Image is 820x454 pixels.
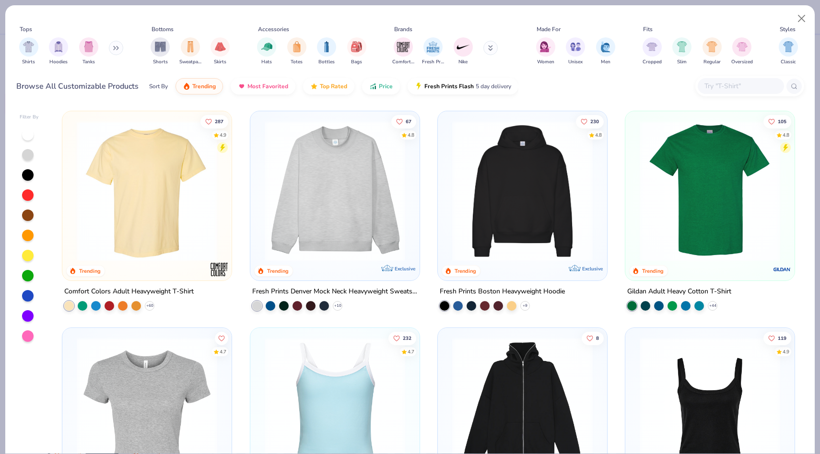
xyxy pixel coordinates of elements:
[672,37,691,66] button: filter button
[456,40,470,54] img: Nike Image
[291,58,303,66] span: Totes
[566,37,585,66] button: filter button
[155,41,166,52] img: Shorts Image
[49,37,68,66] div: filter for Hoodies
[568,58,583,66] span: Unisex
[646,41,657,52] img: Cropped Image
[79,37,98,66] button: filter button
[215,332,228,345] button: Like
[214,58,226,66] span: Skirts
[779,37,798,66] button: filter button
[310,82,318,90] img: TopRated.gif
[347,37,366,66] div: filter for Bags
[185,41,196,52] img: Sweatpants Image
[183,82,190,90] img: trending.gif
[179,37,201,66] button: filter button
[220,349,226,356] div: 4.7
[379,82,393,90] span: Price
[536,37,555,66] button: filter button
[783,41,794,52] img: Classic Image
[261,58,272,66] span: Hats
[763,115,791,128] button: Like
[391,115,416,128] button: Like
[454,37,473,66] div: filter for Nike
[16,81,139,92] div: Browse All Customizable Products
[146,303,153,309] span: + 60
[783,349,789,356] div: 4.9
[596,37,615,66] button: filter button
[778,119,786,124] span: 105
[19,37,38,66] button: filter button
[780,25,796,34] div: Styles
[597,121,748,261] img: d4a37e75-5f2b-4aef-9a6e-23330c63bbc0
[643,25,653,34] div: Fits
[23,41,34,52] img: Shirts Image
[287,37,306,66] div: filter for Totes
[394,25,412,34] div: Brands
[395,266,415,272] span: Exclusive
[731,37,753,66] button: filter button
[83,41,94,52] img: Tanks Image
[392,37,414,66] button: filter button
[643,37,662,66] button: filter button
[627,286,731,298] div: Gildan Adult Heavy Cotton T-Shirt
[351,41,362,52] img: Bags Image
[396,40,410,54] img: Comfort Colors Image
[153,58,168,66] span: Shorts
[570,41,581,52] img: Unisex Image
[422,58,444,66] span: Fresh Prints
[703,58,721,66] span: Regular
[192,82,216,90] span: Trending
[590,119,599,124] span: 230
[410,121,560,261] img: a90f7c54-8796-4cb2-9d6e-4e9644cfe0fe
[20,25,32,34] div: Tops
[215,41,226,52] img: Skirts Image
[677,41,687,52] img: Slim Image
[317,37,336,66] button: filter button
[257,37,276,66] button: filter button
[635,121,785,261] img: db319196-8705-402d-8b46-62aaa07ed94f
[422,37,444,66] button: filter button
[49,37,68,66] button: filter button
[703,81,777,92] input: Try "T-Shirt"
[407,131,414,139] div: 4.8
[388,332,416,345] button: Like
[566,37,585,66] div: filter for Unisex
[22,58,35,66] span: Shirts
[596,336,599,341] span: 8
[454,37,473,66] button: filter button
[582,266,603,272] span: Exclusive
[392,58,414,66] span: Comfort Colors
[582,332,604,345] button: Like
[231,78,295,94] button: Most Favorited
[415,82,422,90] img: flash.gif
[176,78,223,94] button: Trending
[292,41,302,52] img: Totes Image
[179,37,201,66] div: filter for Sweatpants
[677,58,687,66] span: Slim
[53,41,64,52] img: Hoodies Image
[200,115,228,128] button: Like
[247,82,288,90] span: Most Favorited
[82,58,95,66] span: Tanks
[731,58,753,66] span: Oversized
[424,82,474,90] span: Fresh Prints Flash
[440,286,565,298] div: Fresh Prints Boston Heavyweight Hoodie
[773,260,792,279] img: Gildan logo
[79,37,98,66] div: filter for Tanks
[252,286,418,298] div: Fresh Prints Denver Mock Neck Heavyweight Sweatshirt
[179,58,201,66] span: Sweatpants
[672,37,691,66] div: filter for Slim
[643,58,662,66] span: Cropped
[64,286,194,298] div: Comfort Colors Adult Heavyweight T-Shirt
[703,37,722,66] button: filter button
[151,37,170,66] button: filter button
[405,119,411,124] span: 67
[211,37,230,66] div: filter for Skirts
[260,121,410,261] img: f5d85501-0dbb-4ee4-b115-c08fa3845d83
[536,37,555,66] div: filter for Women
[737,41,748,52] img: Oversized Image
[703,37,722,66] div: filter for Regular
[321,41,332,52] img: Bottles Image
[257,37,276,66] div: filter for Hats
